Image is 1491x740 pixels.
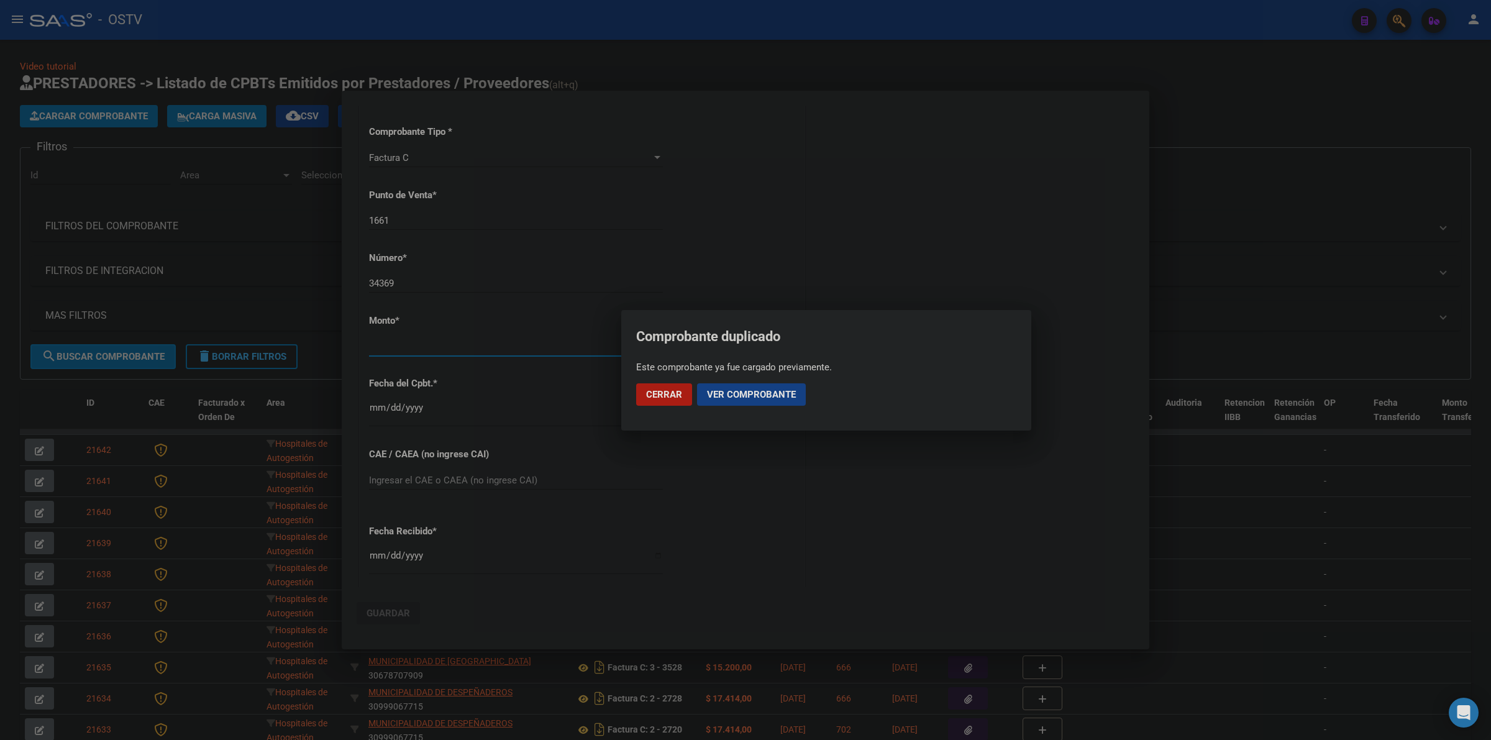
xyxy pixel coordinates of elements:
[1449,698,1479,728] div: Open Intercom Messenger
[646,389,682,400] span: Cerrar
[636,325,1016,349] h2: Comprobante duplicado
[636,361,1016,373] div: Este comprobante ya fue cargado previamente.
[697,383,806,406] button: Ver comprobante
[636,383,692,406] button: Cerrar
[707,389,796,400] span: Ver comprobante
